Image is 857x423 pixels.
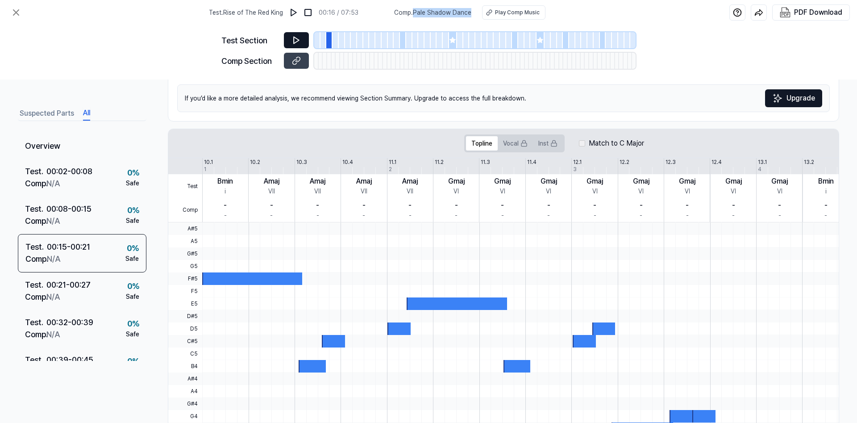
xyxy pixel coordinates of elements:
[573,165,577,173] div: 3
[47,241,90,253] div: 00:15 - 00:21
[573,158,582,166] div: 12.1
[455,200,458,211] div: -
[46,328,60,340] div: N/A
[501,200,504,211] div: -
[168,373,202,385] span: A#4
[221,34,279,46] div: Test Section
[592,187,598,196] div: VI
[640,211,642,220] div: -
[640,200,643,211] div: -
[168,260,202,272] span: G5
[772,93,783,104] img: Sparkles
[587,176,603,187] div: Gmaj
[389,165,392,173] div: 2
[168,174,202,198] span: Test
[46,165,92,177] div: 00:02 - 00:08
[778,200,781,211] div: -
[127,280,139,292] div: 0 %
[204,158,213,166] div: 10.1
[482,5,545,20] button: Play Comp Music
[593,200,596,211] div: -
[126,292,139,302] div: Safe
[25,354,46,366] div: Test .
[217,176,233,187] div: Bmin
[126,179,139,188] div: Safe
[46,279,91,291] div: 00:21 - 00:27
[818,176,834,187] div: Bmin
[168,297,202,310] span: E5
[733,8,742,17] img: help
[268,187,275,196] div: VII
[685,187,690,196] div: VI
[316,200,319,211] div: -
[407,187,413,196] div: VII
[686,200,689,211] div: -
[771,176,788,187] div: Gmaj
[319,8,358,17] div: 00:16 / 07:53
[825,187,827,196] div: i
[679,176,695,187] div: Gmaj
[481,158,490,166] div: 11.3
[589,138,644,149] label: Match to C Major
[270,211,273,220] div: -
[758,158,767,166] div: 13.1
[533,136,563,151] button: Inst
[758,165,761,173] div: 4
[25,241,47,253] div: Test .
[20,106,74,121] button: Suspected Parts
[264,176,279,187] div: Amaj
[732,211,735,220] div: -
[221,55,279,67] div: Comp Section
[168,410,202,423] span: G4
[168,222,202,235] span: A#5
[83,106,90,121] button: All
[46,316,93,328] div: 00:32 - 00:39
[633,176,649,187] div: Gmaj
[18,134,146,159] div: Overview
[46,215,60,227] div: N/A
[289,8,298,17] img: play
[547,200,550,211] div: -
[168,398,202,410] span: G#4
[126,330,139,339] div: Safe
[666,158,676,166] div: 12.3
[455,211,458,220] div: -
[711,158,722,166] div: 12.4
[25,165,46,177] div: Test .
[168,247,202,260] span: G#5
[356,176,372,187] div: Amaj
[778,5,844,20] button: PDF Download
[25,253,47,265] div: Comp .
[765,89,822,107] button: Upgrade
[168,272,202,285] span: F#5
[362,211,365,220] div: -
[204,165,206,173] div: 1
[168,310,202,322] span: D#5
[224,211,227,220] div: -
[250,158,260,166] div: 10.2
[754,8,763,17] img: share
[777,187,782,196] div: VI
[127,318,139,330] div: 0 %
[731,187,736,196] div: VI
[402,176,418,187] div: Amaj
[46,203,92,215] div: 00:08 - 00:15
[495,8,540,17] div: Play Comp Music
[409,211,412,220] div: -
[177,84,830,112] div: If you’d like a more detailed analysis, we recommend viewing Section Summary. Upgrade to access t...
[527,158,537,166] div: 11.4
[794,7,842,18] div: PDF Download
[168,198,202,222] span: Comp
[314,187,321,196] div: VII
[168,385,202,398] span: A4
[224,200,227,211] div: -
[500,187,505,196] div: VI
[46,177,60,189] div: N/A
[594,211,596,220] div: -
[778,211,781,220] div: -
[168,348,202,360] span: C5
[394,8,471,17] span: Comp . Pale Shadow Dance
[125,254,139,264] div: Safe
[466,136,498,151] button: Topline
